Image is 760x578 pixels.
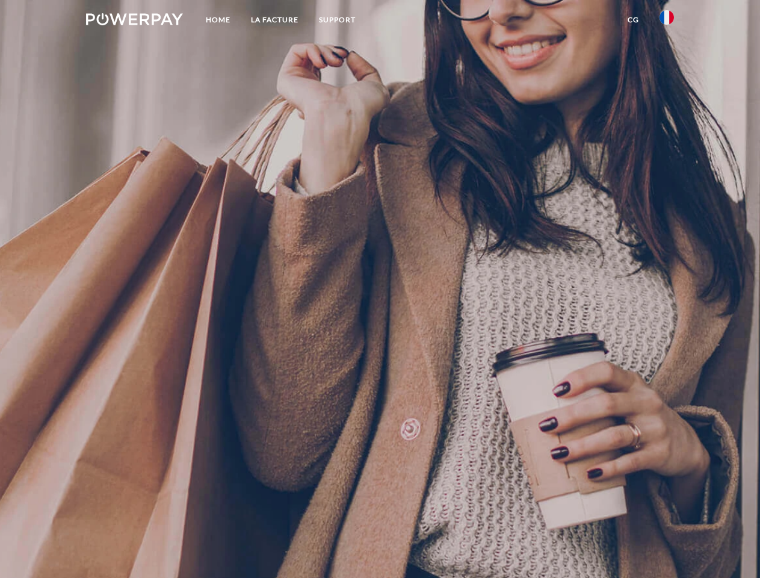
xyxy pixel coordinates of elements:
[86,13,183,25] img: logo-powerpay-white.svg
[617,9,649,31] a: CG
[309,9,366,31] a: Support
[241,9,309,31] a: LA FACTURE
[196,9,241,31] a: Home
[660,10,674,25] img: fr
